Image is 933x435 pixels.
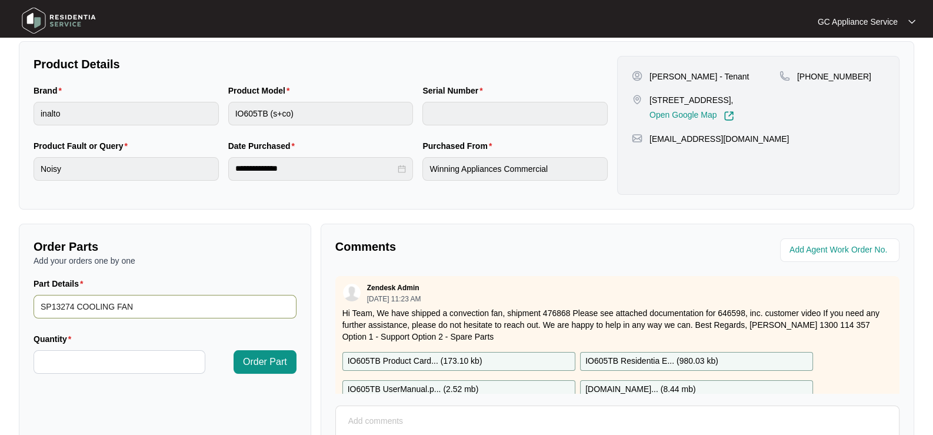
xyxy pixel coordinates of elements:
[34,295,296,318] input: Part Details
[243,355,287,369] span: Order Part
[228,140,299,152] label: Date Purchased
[228,85,295,97] label: Product Model
[343,284,361,301] img: user.svg
[34,351,205,373] input: Quantity
[818,16,898,28] p: GC Appliance Service
[422,102,608,125] input: Serial Number
[632,133,642,144] img: map-pin
[649,111,734,121] a: Open Google Map
[585,383,696,396] p: [DOMAIN_NAME]... ( 8.44 mb )
[348,355,482,368] p: IO605TB Product Card... ( 173.10 kb )
[649,94,734,106] p: [STREET_ADDRESS],
[34,85,66,97] label: Brand
[34,278,88,290] label: Part Details
[34,255,296,267] p: Add your orders one by one
[34,157,219,181] input: Product Fault or Query
[342,307,892,343] p: Hi Team, We have shipped a convection fan, shipment 476868 Please see attached documentation for ...
[34,238,296,255] p: Order Parts
[797,71,871,82] p: [PHONE_NUMBER]
[367,295,421,303] p: [DATE] 11:23 AM
[724,111,734,121] img: Link-External
[228,102,414,125] input: Product Model
[335,238,609,255] p: Comments
[348,383,479,396] p: IO605TB UserManual.p... ( 2.52 mb )
[34,140,132,152] label: Product Fault or Query
[649,71,749,82] p: [PERSON_NAME] - Tenant
[235,162,396,175] input: Date Purchased
[18,3,100,38] img: residentia service logo
[34,102,219,125] input: Brand
[422,140,497,152] label: Purchased From
[422,157,608,181] input: Purchased From
[234,350,296,374] button: Order Part
[367,283,419,293] p: Zendesk Admin
[585,355,718,368] p: IO605TB Residentia E... ( 980.03 kb )
[34,56,608,72] p: Product Details
[779,71,790,81] img: map-pin
[789,243,892,257] input: Add Agent Work Order No.
[422,85,487,97] label: Serial Number
[908,19,915,25] img: dropdown arrow
[632,71,642,81] img: user-pin
[632,94,642,105] img: map-pin
[649,133,789,145] p: [EMAIL_ADDRESS][DOMAIN_NAME]
[34,333,76,345] label: Quantity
